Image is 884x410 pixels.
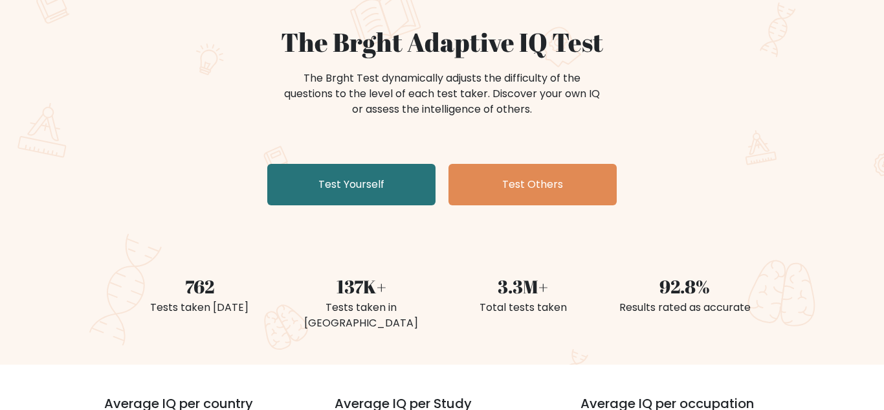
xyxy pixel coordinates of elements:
[267,164,436,205] a: Test Yourself
[288,300,434,331] div: Tests taken in [GEOGRAPHIC_DATA]
[288,273,434,300] div: 137K+
[280,71,604,117] div: The Brght Test dynamically adjusts the difficulty of the questions to the level of each test take...
[450,300,596,315] div: Total tests taken
[126,27,758,58] h1: The Brght Adaptive IQ Test
[450,273,596,300] div: 3.3M+
[612,273,758,300] div: 92.8%
[448,164,617,205] a: Test Others
[612,300,758,315] div: Results rated as accurate
[126,273,272,300] div: 762
[126,300,272,315] div: Tests taken [DATE]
